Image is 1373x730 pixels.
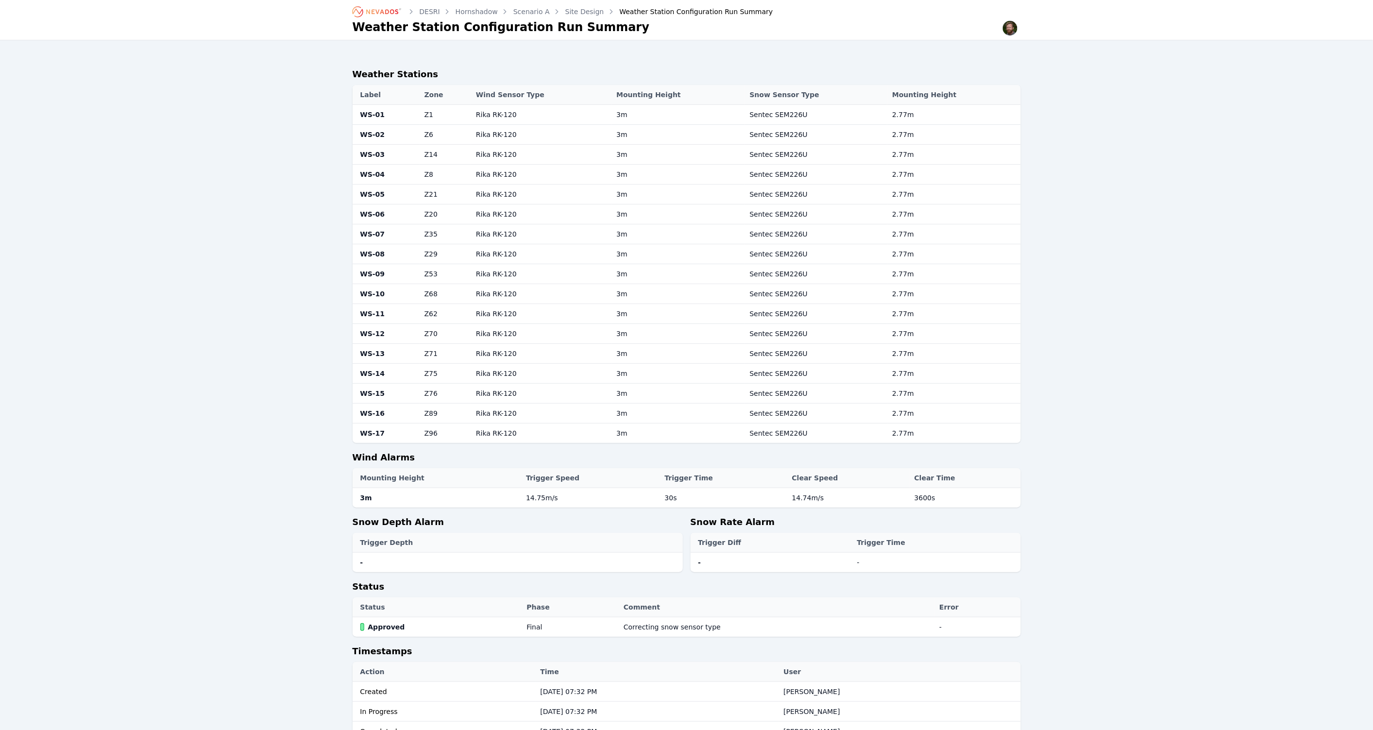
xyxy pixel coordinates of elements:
[565,7,604,17] a: Site Design
[536,682,779,702] td: [DATE] 07:32 PM
[420,165,471,185] td: Z8
[471,304,611,324] td: Rika RK-120
[611,224,745,244] td: 3m
[910,488,1021,508] td: 3600s
[471,284,611,304] td: Rika RK-120
[619,597,934,617] th: Comment
[353,85,420,105] th: Label
[660,488,787,508] td: 30s
[420,404,471,424] td: Z89
[611,125,745,145] td: 3m
[887,224,1020,244] td: 2.77m
[852,553,1021,573] td: -
[471,244,611,264] td: Rika RK-120
[611,364,745,384] td: 3m
[471,384,611,404] td: Rika RK-120
[420,85,471,105] th: Zone
[887,264,1020,284] td: 2.77m
[611,264,745,284] td: 3m
[420,7,440,17] a: DESRI
[420,344,471,364] td: Z71
[353,324,420,344] td: WS-12
[611,304,745,324] td: 3m
[420,364,471,384] td: Z75
[934,597,1020,617] th: Error
[887,344,1020,364] td: 2.77m
[611,384,745,404] td: 3m
[745,264,888,284] td: Sentec SEM226U
[353,244,420,264] td: WS-08
[745,204,888,224] td: Sentec SEM226U
[353,515,683,533] h2: Snow Depth Alarm
[536,702,779,722] td: [DATE] 07:32 PM
[611,85,745,105] th: Mounting Height
[887,125,1020,145] td: 2.77m
[745,165,888,185] td: Sentec SEM226U
[471,344,611,364] td: Rika RK-120
[522,597,619,617] th: Phase
[611,244,745,264] td: 3m
[353,468,522,488] th: Mounting Height
[521,488,660,508] td: 14.75m/s
[353,533,683,553] th: Trigger Depth
[606,7,773,17] div: Weather Station Configuration Run Summary
[471,185,611,204] td: Rika RK-120
[353,304,420,324] td: WS-11
[471,145,611,165] td: Rika RK-120
[745,364,888,384] td: Sentec SEM226U
[611,324,745,344] td: 3m
[471,165,611,185] td: Rika RK-120
[353,662,536,682] th: Action
[353,264,420,284] td: WS-09
[456,7,498,17] a: Hornshadow
[691,553,852,573] td: -
[471,324,611,344] td: Rika RK-120
[852,533,1021,553] th: Trigger Time
[420,424,471,443] td: Z96
[368,622,405,632] span: Approved
[787,488,910,508] td: 14.74m/s
[779,702,1021,722] td: [PERSON_NAME]
[745,304,888,324] td: Sentec SEM226U
[420,304,471,324] td: Z62
[353,580,1021,597] h2: Status
[745,224,888,244] td: Sentec SEM226U
[353,451,1021,468] h2: Wind Alarms
[745,145,888,165] td: Sentec SEM226U
[887,404,1020,424] td: 2.77m
[611,145,745,165] td: 3m
[353,19,650,35] h1: Weather Station Configuration Run Summary
[353,224,420,244] td: WS-07
[745,344,888,364] td: Sentec SEM226U
[887,304,1020,324] td: 2.77m
[353,553,683,573] td: -
[420,185,471,204] td: Z21
[353,185,420,204] td: WS-05
[611,284,745,304] td: 3m
[353,404,420,424] td: WS-16
[887,364,1020,384] td: 2.77m
[353,488,522,508] td: 3m
[745,404,888,424] td: Sentec SEM226U
[353,384,420,404] td: WS-15
[611,185,745,204] td: 3m
[887,284,1020,304] td: 2.77m
[420,384,471,404] td: Z76
[471,224,611,244] td: Rika RK-120
[353,645,1021,662] h2: Timestamps
[779,662,1021,682] th: User
[420,224,471,244] td: Z35
[420,125,471,145] td: Z6
[420,204,471,224] td: Z20
[360,707,531,716] div: In Progress
[611,424,745,443] td: 3m
[887,165,1020,185] td: 2.77m
[353,344,420,364] td: WS-13
[420,324,471,344] td: Z70
[611,105,745,125] td: 3m
[471,204,611,224] td: Rika RK-120
[420,105,471,125] td: Z1
[887,244,1020,264] td: 2.77m
[887,105,1020,125] td: 2.77m
[1002,20,1018,36] img: Sam Prest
